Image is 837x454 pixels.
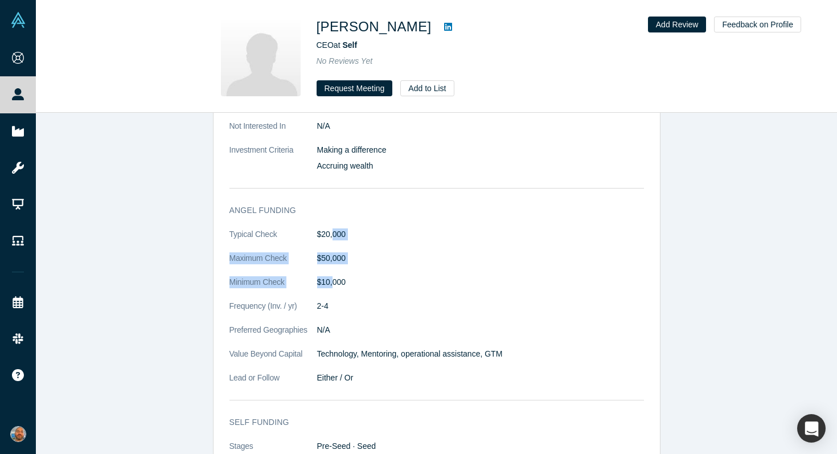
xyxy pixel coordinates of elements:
[317,324,644,336] dd: N/A
[317,80,393,96] button: Request Meeting
[317,120,644,132] dd: N/A
[317,228,644,240] dd: $20,000
[317,17,432,37] h1: [PERSON_NAME]
[229,348,317,372] dt: Value Beyond Capital
[317,56,373,66] span: No Reviews Yet
[229,276,317,300] dt: Minimum Check
[317,160,644,172] p: Accruing wealth
[221,17,301,96] img: Girish Mutreja's Profile Image
[229,300,317,324] dt: Frequency (Inv. / yr)
[342,40,357,50] a: Self
[317,300,644,312] dd: 2-4
[317,348,644,360] p: Technology, Mentoring, operational assistance, GTM
[229,252,317,276] dt: Maximum Check
[229,372,317,396] dt: Lead or Follow
[317,372,644,384] dd: Either / Or
[714,17,801,32] button: Feedback on Profile
[317,252,644,264] dd: $50,000
[229,204,628,216] h3: Angel Funding
[648,17,707,32] button: Add Review
[229,324,317,348] dt: Preferred Geographies
[10,12,26,28] img: Alchemist Vault Logo
[400,80,454,96] button: Add to List
[229,144,317,184] dt: Investment Criteria
[229,120,317,144] dt: Not Interested In
[317,40,358,50] span: CEO at
[317,144,644,156] p: Making a difference
[10,426,26,442] img: Aarlo Stone Fish's Account
[229,228,317,252] dt: Typical Check
[229,416,628,428] h3: Self funding
[317,276,644,288] dd: $10,000
[317,440,644,452] dd: Pre-Seed · Seed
